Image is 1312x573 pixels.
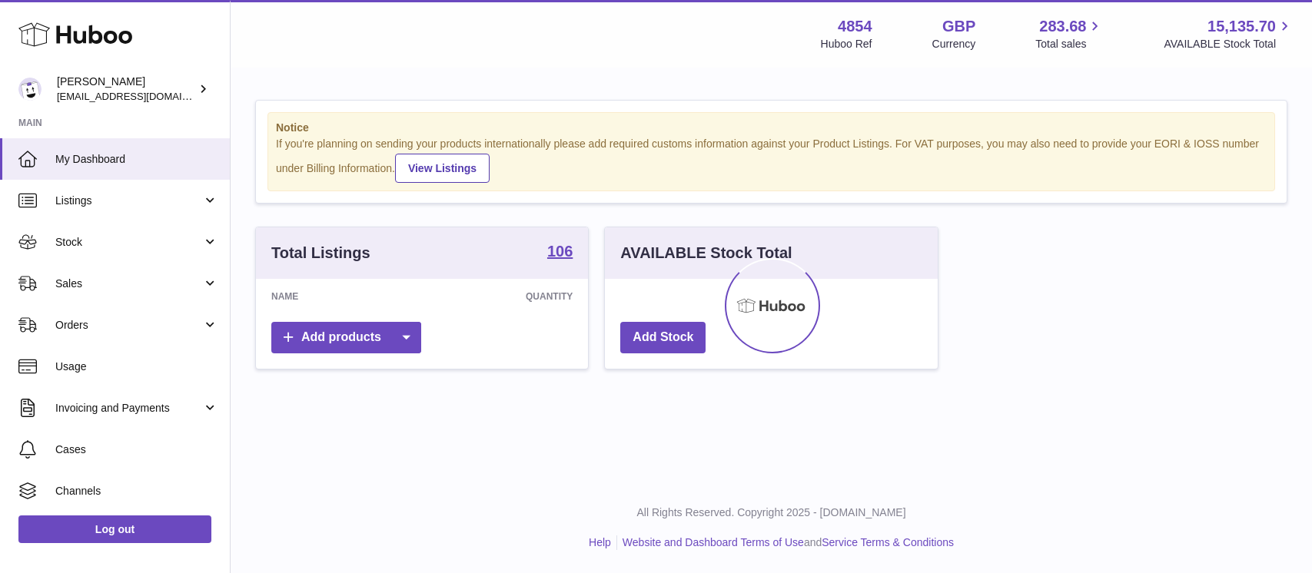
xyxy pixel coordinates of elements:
strong: 4854 [838,16,872,37]
div: [PERSON_NAME] [57,75,195,104]
span: 283.68 [1039,16,1086,37]
span: Listings [55,194,202,208]
span: [EMAIL_ADDRESS][DOMAIN_NAME] [57,90,226,102]
span: Usage [55,359,218,374]
span: Invoicing and Payments [55,401,202,416]
span: Channels [55,484,218,498]
strong: 106 [547,243,573,259]
span: Sales [55,277,202,291]
img: jimleo21@yahoo.gr [18,78,42,101]
strong: Notice [276,121,1267,135]
div: Currency [932,37,976,51]
span: Stock [55,235,202,250]
th: Quantity [397,279,588,314]
a: Website and Dashboard Terms of Use [623,536,804,548]
th: Name [256,279,397,314]
a: View Listings [395,154,490,183]
li: and [617,535,954,550]
a: 15,135.70 AVAILABLE Stock Total [1164,16,1294,51]
span: 15,135.70 [1207,16,1276,37]
a: Log out [18,515,211,543]
span: Orders [55,318,202,333]
a: Add Stock [620,322,706,353]
a: Help [589,536,611,548]
div: If you're planning on sending your products internationally please add required customs informati... [276,137,1267,183]
span: AVAILABLE Stock Total [1164,37,1294,51]
a: 283.68 Total sales [1035,16,1104,51]
span: Cases [55,442,218,457]
h3: AVAILABLE Stock Total [620,243,792,263]
a: Service Terms & Conditions [822,536,954,548]
strong: GBP [942,16,975,37]
a: Add products [271,322,421,353]
h3: Total Listings [271,243,370,263]
span: Total sales [1035,37,1104,51]
p: All Rights Reserved. Copyright 2025 - [DOMAIN_NAME] [243,505,1300,520]
span: My Dashboard [55,152,218,167]
a: 106 [547,243,573,262]
div: Huboo Ref [821,37,872,51]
